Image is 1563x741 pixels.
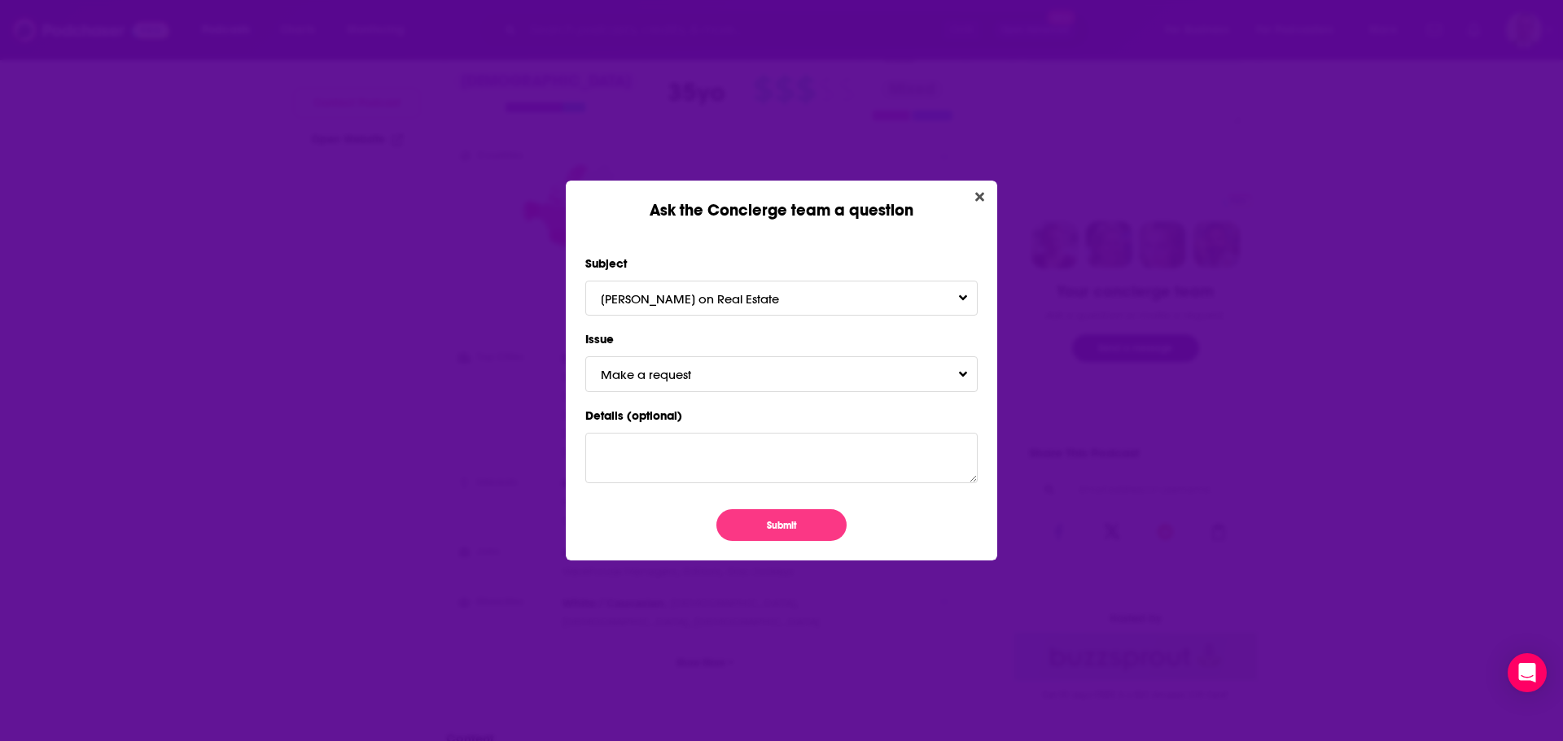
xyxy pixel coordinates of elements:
button: Make a requestToggle Pronoun Dropdown [585,356,978,391]
label: Details (optional) [585,405,978,426]
div: Ask the Concierge team a question [566,181,997,220]
button: [PERSON_NAME] on Real EstateToggle Pronoun Dropdown [585,281,978,316]
label: Subject [585,253,978,274]
span: Make a request [601,367,724,382]
button: Close [969,187,991,207]
label: Issue [585,329,978,350]
span: [PERSON_NAME] on Real Estate [601,291,812,307]
div: Open Intercom Messenger [1508,653,1547,692]
button: Submit [716,509,847,541]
